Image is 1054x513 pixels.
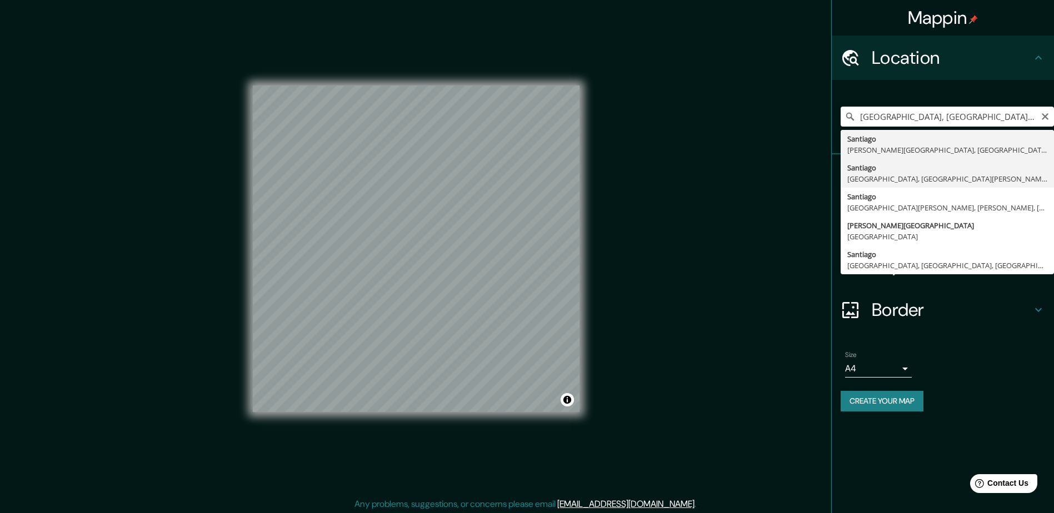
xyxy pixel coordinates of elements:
[847,249,1047,260] div: Santiago
[698,497,700,511] div: .
[832,154,1054,199] div: Pins
[872,47,1032,69] h4: Location
[253,85,580,412] canvas: Map
[847,260,1047,271] div: [GEOGRAPHIC_DATA], [GEOGRAPHIC_DATA], [GEOGRAPHIC_DATA]
[847,202,1047,213] div: [GEOGRAPHIC_DATA][PERSON_NAME], [PERSON_NAME], [GEOGRAPHIC_DATA]
[908,7,978,29] h4: Mappin
[696,497,698,511] div: .
[845,350,857,360] label: Size
[847,144,1047,155] div: [PERSON_NAME][GEOGRAPHIC_DATA], [GEOGRAPHIC_DATA]
[847,231,1047,242] div: [GEOGRAPHIC_DATA]
[872,299,1032,321] h4: Border
[847,162,1047,173] div: Santiago
[955,470,1042,501] iframe: Help widget launcher
[847,220,1047,231] div: [PERSON_NAME][GEOGRAPHIC_DATA]
[845,360,912,378] div: A4
[847,191,1047,202] div: Santiago
[969,15,978,24] img: pin-icon.png
[841,391,923,411] button: Create your map
[832,288,1054,332] div: Border
[832,199,1054,243] div: Style
[847,173,1047,184] div: [GEOGRAPHIC_DATA], [GEOGRAPHIC_DATA][PERSON_NAME], [GEOGRAPHIC_DATA]
[561,393,574,406] button: Toggle attribution
[557,498,695,510] a: [EMAIL_ADDRESS][DOMAIN_NAME]
[354,497,696,511] p: Any problems, suggestions, or concerns please email .
[841,107,1054,127] input: Pick your city or area
[872,254,1032,276] h4: Layout
[832,36,1054,80] div: Location
[847,133,1047,144] div: Santiago
[832,243,1054,288] div: Layout
[1041,110,1050,121] button: Clear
